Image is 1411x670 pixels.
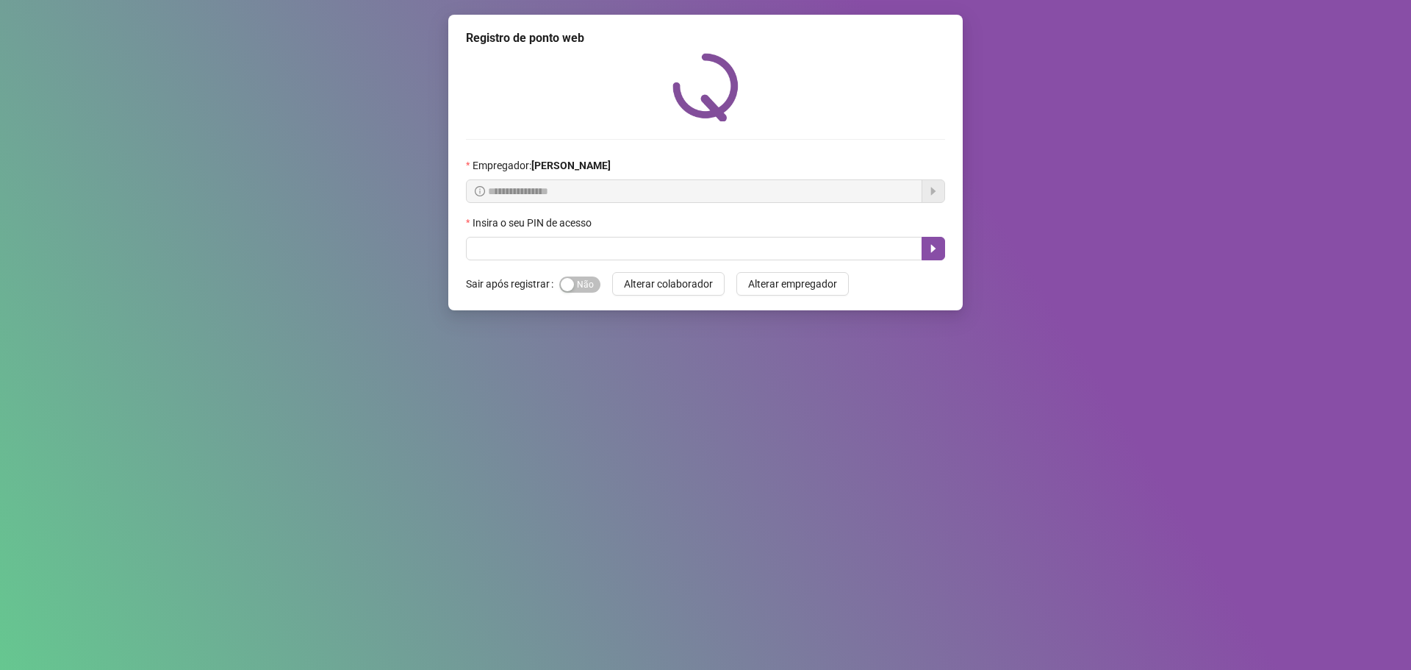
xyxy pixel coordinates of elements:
[612,272,725,296] button: Alterar colaborador
[473,157,611,174] span: Empregador :
[736,272,849,296] button: Alterar empregador
[466,29,945,47] div: Registro de ponto web
[466,272,559,296] label: Sair após registrar
[466,215,601,231] label: Insira o seu PIN de acesso
[927,243,939,254] span: caret-right
[672,53,739,121] img: QRPoint
[748,276,837,292] span: Alterar empregador
[624,276,713,292] span: Alterar colaborador
[531,160,611,171] strong: [PERSON_NAME]
[475,186,485,196] span: info-circle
